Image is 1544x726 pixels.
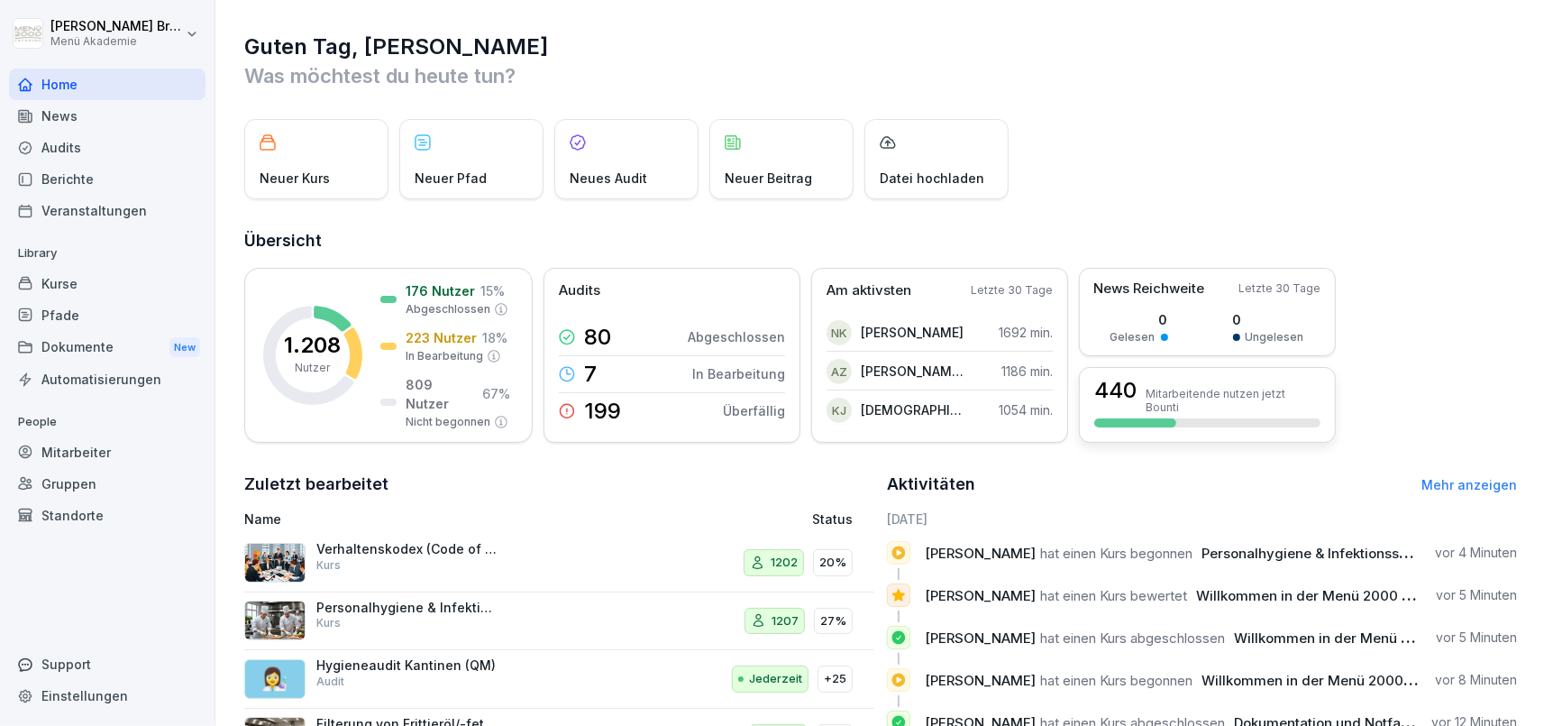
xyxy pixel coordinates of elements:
[9,163,206,195] a: Berichte
[1238,280,1320,297] p: Letzte 30 Tage
[244,61,1517,90] p: Was möchtest du heute tun?
[244,472,874,497] h2: Zuletzt bearbeitet
[1110,329,1156,345] p: Gelesen
[819,554,846,572] p: 20%
[9,408,206,437] p: People
[999,400,1053,419] p: 1054 min.
[9,268,206,299] a: Kurse
[1435,544,1517,562] p: vor 4 Minuten
[244,510,635,528] p: Name
[861,400,964,419] p: [DEMOGRAPHIC_DATA][PERSON_NAME]
[9,648,206,680] div: Support
[406,375,477,413] p: 809 Nutzer
[260,169,330,188] p: Neuer Kurs
[688,327,785,346] p: Abgeschlossen
[9,239,206,268] p: Library
[692,364,785,383] p: In Bearbeitung
[749,670,802,688] p: Jederzeit
[480,281,505,300] p: 15 %
[887,510,1517,528] h6: [DATE]
[9,69,206,100] a: Home
[244,543,306,583] img: hh3kvobgi93e94d22i1c6810.png
[1196,587,1540,604] span: Willkommen in der Menü 2000 Akademie mit Bounti!
[925,672,1036,689] span: [PERSON_NAME]
[570,169,647,188] p: Neues Audit
[9,195,206,226] a: Veranstaltungen
[415,169,487,188] p: Neuer Pfad
[9,363,206,395] a: Automatisierungen
[244,601,306,640] img: tq1iwfpjw7gb8q143pboqzza.png
[1233,310,1304,329] p: 0
[406,301,490,317] p: Abgeschlossen
[316,600,497,616] p: Personalhygiene & Infektionsschutz
[880,169,984,188] p: Datei hochladen
[1040,587,1187,604] span: hat einen Kurs bewertet
[925,545,1036,562] span: [PERSON_NAME]
[1201,545,1435,562] span: Personalhygiene & Infektionsschutz
[406,328,477,347] p: 223 Nutzer
[406,414,490,430] p: Nicht begonnen
[1436,586,1517,604] p: vor 5 Minuten
[584,400,621,422] p: 199
[559,280,600,301] p: Audits
[9,437,206,468] a: Mitarbeiter
[827,280,911,301] p: Am aktivsten
[50,19,182,34] p: [PERSON_NAME] Bruns
[887,472,975,497] h2: Aktivitäten
[925,587,1036,604] span: [PERSON_NAME]
[812,510,853,528] p: Status
[1435,671,1517,689] p: vor 8 Minuten
[169,337,200,358] div: New
[1436,629,1517,647] p: vor 5 Minuten
[1093,279,1204,299] p: News Reichweite
[482,384,510,403] p: 67 %
[261,663,288,695] p: 👩‍🔬
[316,557,341,574] p: Kurs
[827,398,852,423] div: KJ
[771,554,798,572] p: 1202
[1094,380,1137,401] h3: 440
[820,612,846,630] p: 27%
[316,615,341,631] p: Kurs
[9,132,206,163] a: Audits
[999,323,1053,342] p: 1692 min.
[9,468,206,500] a: Gruppen
[244,593,874,651] a: Personalhygiene & InfektionsschutzKurs120727%
[9,100,206,132] a: News
[9,299,206,331] a: Pfade
[316,541,497,557] p: Verhaltenskodex (Code of Conduct) Menü 2000
[9,331,206,364] a: DokumenteNew
[9,500,206,531] a: Standorte
[1040,545,1192,562] span: hat einen Kurs begonnen
[244,228,1517,253] h2: Übersicht
[296,360,331,376] p: Nutzer
[316,657,497,674] p: Hygieneaudit Kantinen (QM)
[406,348,483,364] p: In Bearbeitung
[244,534,874,593] a: Verhaltenskodex (Code of Conduct) Menü 2000Kurs120220%
[9,331,206,364] div: Dokumente
[1110,310,1168,329] p: 0
[1040,672,1192,689] span: hat einen Kurs begonnen
[1001,362,1053,381] p: 1186 min.
[244,650,874,709] a: 👩‍🔬Hygieneaudit Kantinen (QM)AuditJederzeit+25
[772,612,799,630] p: 1207
[285,335,342,356] p: 1.208
[9,680,206,712] a: Einstellungen
[1146,387,1320,414] p: Mitarbeitende nutzen jetzt Bounti
[244,32,1517,61] h1: Guten Tag, [PERSON_NAME]
[861,362,964,381] p: [PERSON_NAME] Zsarta
[584,363,597,385] p: 7
[725,169,812,188] p: Neuer Beitrag
[861,323,964,342] p: [PERSON_NAME]
[824,670,846,688] p: +25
